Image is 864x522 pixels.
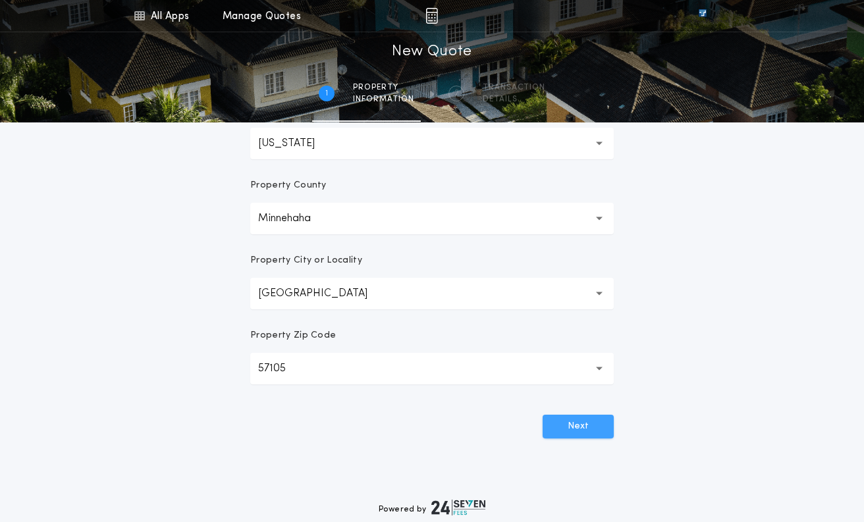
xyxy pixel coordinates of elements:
h2: 2 [454,88,459,99]
p: 57105 [258,361,307,377]
span: Property [353,82,414,93]
h2: 1 [325,88,328,99]
div: Powered by [379,500,485,515]
button: 57105 [250,353,614,384]
p: Property Zip Code [250,329,336,342]
button: Minnehaha [250,203,614,234]
p: [GEOGRAPHIC_DATA] [258,286,389,301]
span: Transaction [483,82,545,93]
button: [US_STATE] [250,128,614,159]
img: img [425,8,438,24]
h1: New Quote [392,41,472,63]
p: Property County [250,179,327,192]
button: [GEOGRAPHIC_DATA] [250,278,614,309]
span: details [483,94,545,105]
p: Property City or Locality [250,254,362,267]
button: Next [543,415,614,438]
img: logo [431,500,485,515]
p: Minnehaha [258,211,332,226]
img: vs-icon [675,9,730,22]
span: information [353,94,414,105]
p: [US_STATE] [258,136,336,151]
